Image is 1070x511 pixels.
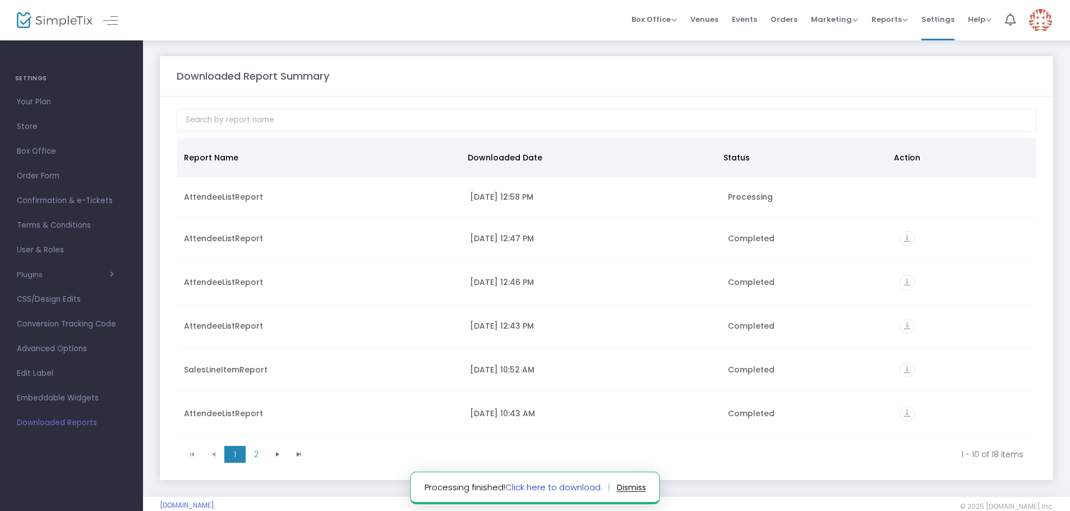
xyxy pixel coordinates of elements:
span: Embeddable Widgets [17,391,126,406]
h4: SETTINGS [15,67,128,90]
span: Page 1 [224,446,246,463]
a: [DOMAIN_NAME] [160,501,214,510]
m-panel-title: Downloaded Report Summary [177,68,329,84]
span: Go to the last page [288,446,310,463]
div: 9/19/2025 10:52 AM [470,364,714,375]
div: SalesLineItemReport [184,364,456,375]
a: vertical_align_bottom [900,234,915,246]
span: Reports [871,14,908,25]
span: Go to the last page [294,450,303,459]
span: Go to the next page [273,450,282,459]
div: Completed [728,277,886,288]
span: Marketing [811,14,858,25]
input: Search by report name [177,109,1036,132]
div: AttendeeListReport [184,191,456,202]
div: Data table [177,138,1036,441]
div: Completed [728,233,886,244]
div: AttendeeListReport [184,320,456,332]
span: Venues [690,5,718,34]
th: Report Name [177,138,461,177]
th: Downloaded Date [461,138,717,177]
th: Action [887,138,1029,177]
div: https://go.SimpleTix.com/v5oxx [900,275,1029,290]
a: vertical_align_bottom [900,322,915,333]
div: Completed [728,320,886,332]
a: vertical_align_bottom [900,409,915,421]
span: Orders [771,5,797,34]
span: Store [17,119,126,134]
div: Completed [728,408,886,419]
span: © 2025 [DOMAIN_NAME] Inc. [960,502,1053,511]
span: Processing finished! [425,481,610,494]
div: https://go.SimpleTix.com/ybv8u [900,319,1029,334]
span: User & Roles [17,243,126,257]
a: Click here to download. [505,481,602,493]
div: 9/19/2025 10:43 AM [470,408,714,419]
span: Events [732,5,757,34]
span: Terms & Conditions [17,218,126,233]
kendo-pager-info: 1 - 10 of 18 items [317,449,1023,460]
div: https://go.SimpleTix.com/ufd6x [900,231,1029,246]
a: vertical_align_bottom [900,278,915,289]
div: AttendeeListReport [184,233,456,244]
div: AttendeeListReport [184,277,456,288]
i: vertical_align_bottom [900,275,915,290]
i: vertical_align_bottom [900,231,915,246]
span: Order Form [17,169,126,183]
div: 9/19/2025 12:58 PM [470,191,714,202]
a: vertical_align_bottom [900,366,915,377]
span: CSS/Design Edits [17,292,126,307]
span: Help [968,14,991,25]
div: 9/19/2025 12:46 PM [470,277,714,288]
span: Edit Label [17,366,126,381]
div: Completed [728,364,886,375]
span: Downloaded Reports [17,416,126,430]
span: Your Plan [17,95,126,109]
i: vertical_align_bottom [900,362,915,378]
div: 9/19/2025 12:47 PM [470,233,714,244]
div: https://go.SimpleTix.com/2po5n [900,406,1029,421]
span: Settings [921,5,954,34]
span: Go to the next page [267,446,288,463]
th: Status [717,138,887,177]
button: Plugins [17,270,114,279]
div: 9/19/2025 12:43 PM [470,320,714,332]
span: Box Office [631,14,677,25]
button: dismiss [617,478,646,496]
i: vertical_align_bottom [900,406,915,421]
i: vertical_align_bottom [900,319,915,334]
div: Processing [728,191,886,202]
div: https://go.SimpleTix.com/nhewv [900,362,1029,378]
span: Box Office [17,144,126,159]
span: Page 2 [246,446,267,463]
span: Conversion Tracking Code [17,317,126,332]
div: AttendeeListReport [184,408,456,419]
span: Advanced Options [17,342,126,356]
span: Confirmation & e-Tickets [17,194,126,208]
